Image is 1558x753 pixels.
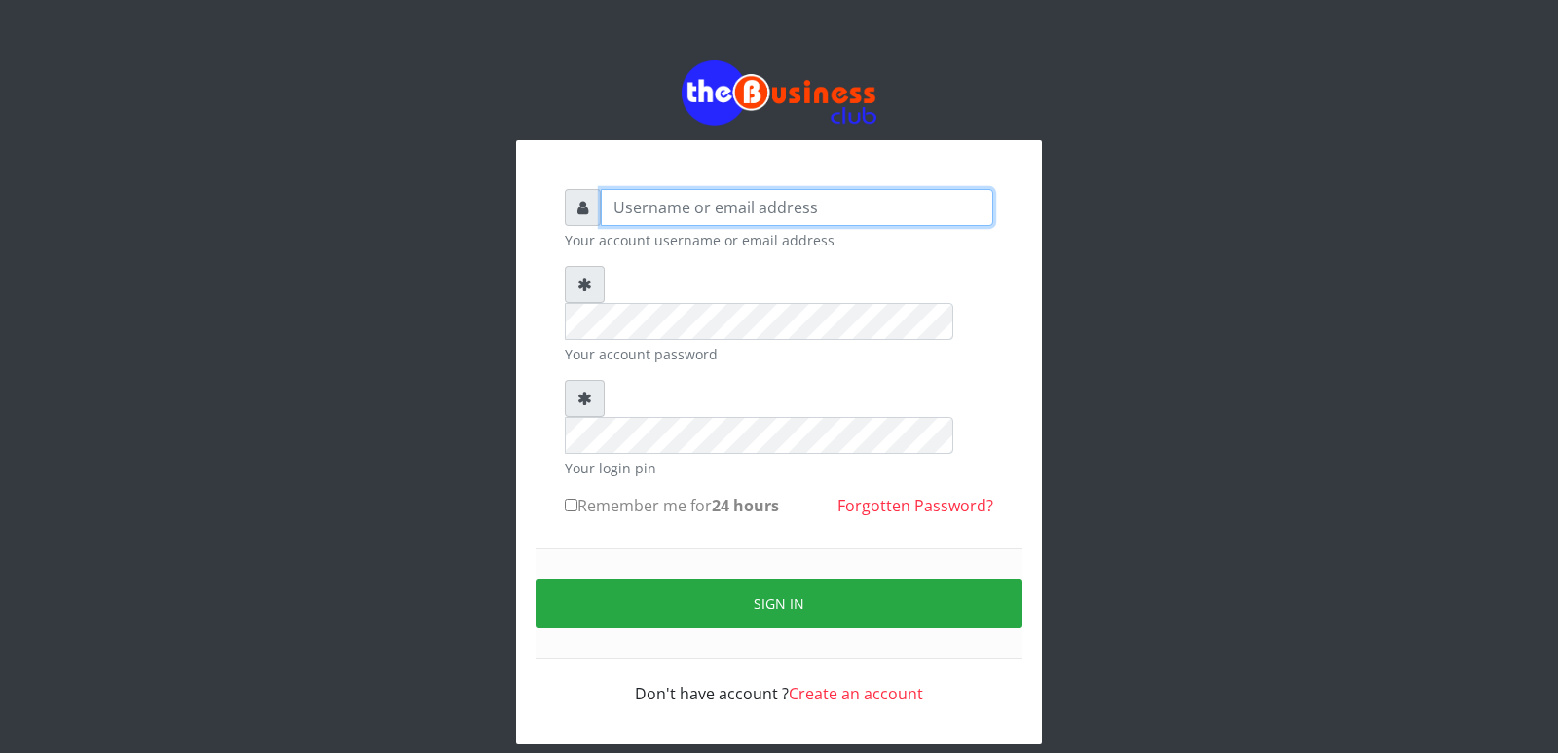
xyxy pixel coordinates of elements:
b: 24 hours [712,495,779,516]
small: Your account password [565,344,993,364]
label: Remember me for [565,494,779,517]
a: Create an account [789,683,923,704]
input: Remember me for24 hours [565,499,577,511]
a: Forgotten Password? [837,495,993,516]
small: Your account username or email address [565,230,993,250]
input: Username or email address [601,189,993,226]
button: Sign in [536,579,1022,628]
div: Don't have account ? [565,659,993,705]
small: Your login pin [565,458,993,478]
